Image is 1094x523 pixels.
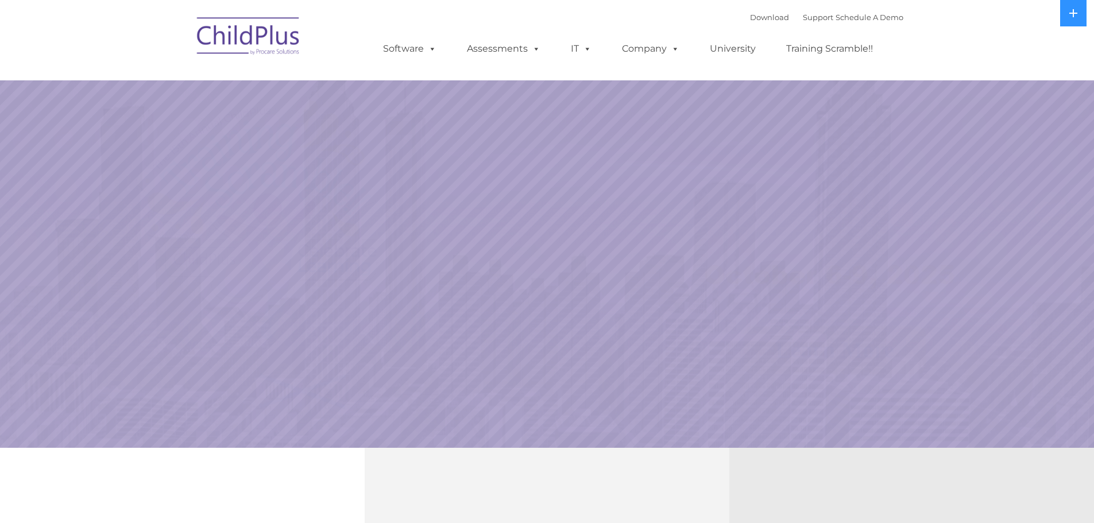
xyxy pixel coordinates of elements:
[455,37,552,60] a: Assessments
[610,37,691,60] a: Company
[750,13,903,22] font: |
[744,326,926,374] a: Learn More
[698,37,767,60] a: University
[750,13,789,22] a: Download
[836,13,903,22] a: Schedule A Demo
[803,13,833,22] a: Support
[775,37,884,60] a: Training Scramble!!
[372,37,448,60] a: Software
[191,9,306,67] img: ChildPlus by Procare Solutions
[559,37,603,60] a: IT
